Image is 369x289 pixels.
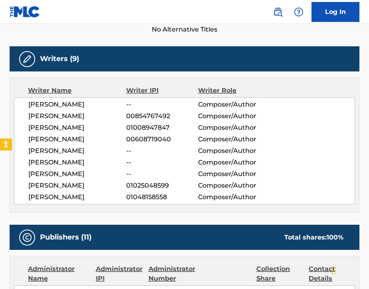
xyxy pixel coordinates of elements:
[22,233,32,242] img: Publishers
[28,146,126,156] span: [PERSON_NAME]
[311,2,359,22] a: Log In
[198,111,263,121] span: Composer/Author
[331,259,336,283] div: Drag
[198,100,263,109] span: Composer/Author
[294,7,304,17] img: help
[270,4,286,20] a: Public Search
[28,86,126,95] div: Writer Name
[10,25,359,34] span: No Alternative Titles
[198,158,263,167] span: Composer/Author
[198,86,264,95] div: Writer Role
[198,146,263,156] span: Composer/Author
[28,100,126,109] span: [PERSON_NAME]
[96,264,143,283] div: Administrator IPI
[28,264,90,283] div: Administrator Name
[126,169,198,179] span: --
[126,135,198,144] span: 00608719040
[28,123,126,133] span: [PERSON_NAME]
[329,251,369,289] iframe: Chat Widget
[28,192,126,202] span: [PERSON_NAME]
[291,4,307,20] div: Help
[126,146,198,156] span: --
[126,111,198,121] span: 00854767492
[126,192,198,202] span: 01048158558
[22,54,32,64] img: Writers
[126,86,198,95] div: Writer IPI
[28,135,126,144] span: [PERSON_NAME]
[284,233,343,242] div: Total shares:
[327,234,343,241] span: 100 %
[28,158,126,167] span: [PERSON_NAME]
[273,7,283,17] img: search
[198,181,263,190] span: Composer/Author
[10,6,40,18] img: MLC Logo
[126,100,198,109] span: --
[198,123,263,133] span: Composer/Author
[126,158,198,167] span: --
[28,181,126,190] span: [PERSON_NAME]
[40,233,91,242] h5: Publishers (11)
[256,264,303,283] div: Collection Share
[28,111,126,121] span: [PERSON_NAME]
[126,123,198,133] span: 01008947847
[198,192,263,202] span: Composer/Author
[198,169,263,179] span: Composer/Author
[28,169,126,179] span: [PERSON_NAME]
[149,264,195,283] div: Administrator Number
[198,135,263,144] span: Composer/Author
[40,54,79,63] h5: Writers (9)
[309,264,355,283] div: Contact Details
[126,181,198,190] span: 01025048599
